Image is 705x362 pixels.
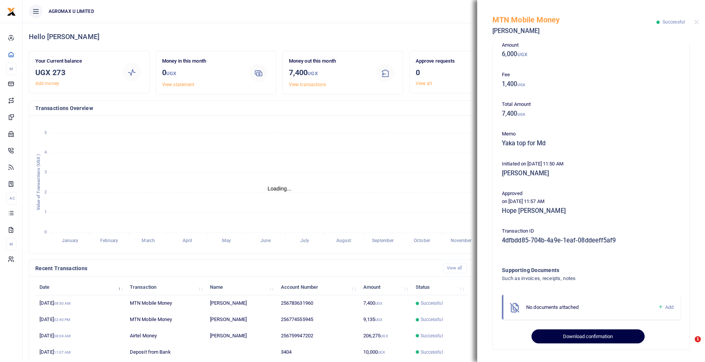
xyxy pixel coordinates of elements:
small: UGX [375,301,382,305]
small: UGX [308,71,317,76]
td: [DATE] [35,328,126,344]
h3: 7,400 [289,67,368,79]
tspan: May [222,238,231,244]
td: [DATE] [35,312,126,328]
li: M [6,63,16,75]
span: Add [665,304,673,310]
h3: UGX 273 [35,67,115,78]
tspan: 3 [44,170,47,175]
text: Loading... [268,186,292,192]
small: 08:04 AM [54,334,71,338]
h5: [PERSON_NAME] [492,27,656,35]
span: Successful [421,332,443,339]
button: Close [694,20,699,25]
a: View statement [162,82,194,87]
p: Money out this month [289,57,368,65]
h3: 0 [416,67,495,78]
span: Successful [421,300,443,307]
th: Name: activate to sort column ascending [206,279,277,295]
span: Successful [421,349,443,356]
h4: Hello [PERSON_NAME] [29,33,699,41]
tspan: June [260,238,271,244]
a: Add money [35,81,59,86]
li: Ac [6,192,16,205]
small: UGX [517,52,527,57]
small: UGX [380,334,388,338]
p: Fee [502,71,680,79]
p: Your Current balance [35,57,115,65]
img: logo-small [7,7,16,16]
h5: [PERSON_NAME] [502,170,680,177]
p: Initiated on [DATE] 11:50 AM [502,160,680,168]
li: M [6,238,16,250]
td: Deposit from Bank [126,344,206,360]
small: 11:07 AM [54,350,71,354]
tspan: February [100,238,118,244]
th: Account Number: activate to sort column ascending [277,279,359,295]
span: 1 [695,336,701,342]
h5: 1,400 [502,80,680,88]
td: 256783631960 [277,295,359,312]
p: Approve requests [416,57,495,65]
text: Value of Transactions (UGX ) [36,154,41,211]
th: Date: activate to sort column descending [35,279,126,295]
small: 08:50 AM [54,301,71,305]
p: Amount [502,41,680,49]
iframe: Intercom live chat [679,336,697,354]
span: AGROMAX U LIMITED [46,8,97,15]
h3: 0 [162,67,241,79]
td: [PERSON_NAME] [206,312,277,328]
tspan: October [414,238,431,244]
th: Amount: activate to sort column ascending [359,279,411,295]
td: 9,135 [359,312,411,328]
h4: Supporting Documents [502,266,650,274]
p: on [DATE] 11:57 AM [502,198,680,206]
span: No documents attached [526,304,579,310]
h4: Recent Transactions [35,264,437,272]
h4: Transactions Overview [35,104,524,112]
h5: MTN Mobile Money [492,15,656,24]
button: Download confirmation [532,329,644,344]
td: 3404 [277,344,359,360]
a: logo-small logo-large logo-large [7,8,16,14]
h5: 4dfbdd85-704b-4a9e-1eaf-08ddeeff5af9 [502,237,680,244]
th: Transaction: activate to sort column ascending [126,279,206,295]
h5: 6,000 [502,50,680,58]
td: MTN Mobile Money [126,312,206,328]
td: 256759947202 [277,328,359,344]
td: 206,275 [359,328,411,344]
tspan: April [183,238,192,244]
p: Total Amount [502,101,680,109]
td: 256774555945 [277,312,359,328]
span: Successful [662,19,685,25]
td: [PERSON_NAME] [206,328,277,344]
td: [PERSON_NAME] [206,295,277,312]
h5: Hope [PERSON_NAME] [502,207,680,215]
a: Add [658,303,673,312]
td: [DATE] [35,344,126,360]
tspan: August [336,238,352,244]
th: Status: activate to sort column ascending [411,279,467,295]
small: UGX [166,71,176,76]
small: UGX [517,83,525,87]
small: UGX [378,350,385,354]
tspan: 4 [44,150,47,155]
td: Airtel Money [126,328,206,344]
tspan: November [451,238,472,244]
p: Transaction ID [502,227,680,235]
tspan: 5 [44,130,47,135]
tspan: July [300,238,309,244]
tspan: 1 [44,210,47,215]
tspan: March [142,238,155,244]
small: UGX [375,318,382,322]
small: UGX [517,112,525,116]
a: View all [443,263,467,273]
p: Money in this month [162,57,241,65]
span: Successful [421,316,443,323]
tspan: September [372,238,394,244]
p: Memo [502,130,680,138]
p: Approved [502,190,680,198]
a: View transactions [289,82,326,87]
tspan: 0 [44,230,47,235]
h4: Such as invoices, receipts, notes [502,274,650,283]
